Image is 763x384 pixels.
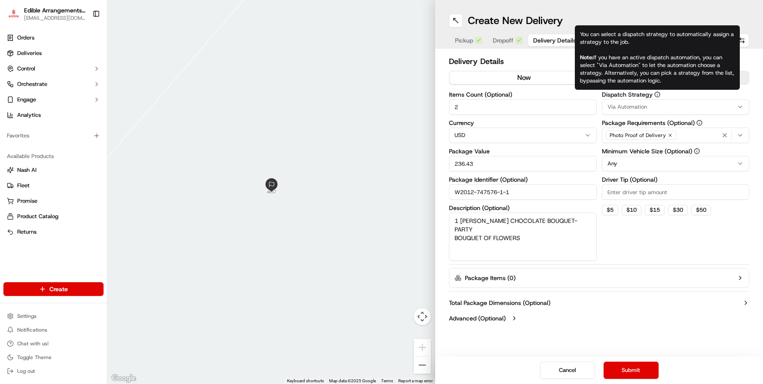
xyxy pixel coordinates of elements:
label: Currency [449,120,597,126]
img: 1736555255976-a54dd68f-1ca7-489b-9aae-adbdc363a1c4 [9,82,24,98]
a: Deliveries [3,46,104,60]
span: Analytics [17,111,41,119]
label: Package Value [449,148,597,154]
a: Terms (opens in new tab) [381,378,393,383]
div: 📗 [9,125,15,132]
div: Available Products [3,149,104,163]
div: Start new chat [29,82,141,91]
button: Via Automation [602,99,750,115]
a: Product Catalog [7,213,100,220]
button: Total Package Dimensions (Optional) [449,299,749,307]
span: Pylon [85,146,104,152]
a: Analytics [3,108,104,122]
h1: Create New Delivery [468,14,563,27]
img: Nash [9,9,26,26]
input: Got a question? Start typing here... [22,55,155,64]
button: Submit [604,362,659,379]
button: Settings [3,310,104,322]
button: Log out [3,365,104,377]
a: 📗Knowledge Base [5,121,69,137]
button: $5 [602,205,618,215]
label: Minimum Vehicle Size (Optional) [602,148,750,154]
button: Keyboard shortcuts [287,378,324,384]
a: Returns [7,228,100,236]
span: Delivery Details [533,36,576,45]
span: Log out [17,368,35,375]
label: Advanced (Optional) [449,314,506,323]
button: Product Catalog [3,210,104,223]
button: $30 [668,205,688,215]
button: Package Items (0) [449,268,749,288]
input: Enter driver tip amount [602,184,750,200]
button: Package Requirements (Optional) [696,120,702,126]
button: Nash AI [3,163,104,177]
input: Enter package identifier [449,184,597,200]
label: Package Requirements (Optional) [602,120,750,126]
span: Settings [17,313,37,320]
button: [EMAIL_ADDRESS][DOMAIN_NAME] [24,15,85,21]
label: Package Items ( 0 ) [465,274,516,282]
label: Total Package Dimensions (Optional) [449,299,550,307]
button: Dispatch Strategy [654,91,660,98]
button: $50 [691,205,711,215]
label: Description (Optional) [449,205,597,211]
span: API Documentation [81,125,138,133]
button: Advanced (Optional) [449,314,749,323]
span: Fleet [17,182,30,189]
div: Favorites [3,129,104,143]
button: Edible Arrangements - [GEOGRAPHIC_DATA], [GEOGRAPHIC_DATA] [24,6,85,15]
span: Control [17,65,35,73]
span: Knowledge Base [17,125,66,133]
button: Returns [3,225,104,239]
span: Dropoff [493,36,513,45]
a: Promise [7,197,100,205]
button: Control [3,62,104,76]
button: Map camera controls [414,308,431,325]
img: Edible Arrangements - Fayetteville, NC [7,8,21,20]
span: Nash AI [17,166,37,174]
span: Via Automation [607,103,647,111]
h2: Delivery Details [449,55,749,67]
span: Promise [17,197,37,205]
button: Minimum Vehicle Size (Optional) [694,148,700,154]
button: Zoom out [414,357,431,374]
strong: Note: [580,54,593,61]
button: Create [3,282,104,296]
input: Enter number of items [449,99,597,115]
span: Create [49,285,68,293]
button: $15 [645,205,665,215]
button: Start new chat [146,85,156,95]
span: Orders [17,34,34,42]
span: Deliveries [17,49,42,57]
button: Photo Proof of Delivery [602,128,750,143]
button: Engage [3,93,104,107]
button: Fleet [3,179,104,192]
span: Engage [17,96,36,104]
textarea: 1 [PERSON_NAME] CHOCOLATE BOUQUET-PARTY BOUQUET OF FLOWERS [449,213,597,261]
div: 💻 [73,125,79,132]
a: Fleet [7,182,100,189]
a: Open this area in Google Maps (opens a new window) [110,373,138,384]
button: now [449,71,599,84]
div: You can select a dispatch strategy to automatically assign a strategy to the job. If you have an ... [575,25,740,90]
label: Package Identifier (Optional) [449,177,597,183]
label: Dispatch Strategy [602,91,750,98]
button: Chat with us! [3,338,104,350]
button: $10 [622,205,641,215]
div: We're available if you need us! [29,91,109,98]
p: Welcome 👋 [9,34,156,48]
button: Zoom in [414,339,431,356]
span: Notifications [17,326,47,333]
a: Nash AI [7,166,100,174]
button: Cancel [540,362,595,379]
a: Powered byPylon [61,145,104,152]
a: 💻API Documentation [69,121,141,137]
button: Notifications [3,324,104,336]
input: Enter package value [449,156,597,171]
label: Driver Tip (Optional) [602,177,750,183]
img: Google [110,373,138,384]
span: Product Catalog [17,213,58,220]
span: Pickup [455,36,473,45]
button: Promise [3,194,104,208]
